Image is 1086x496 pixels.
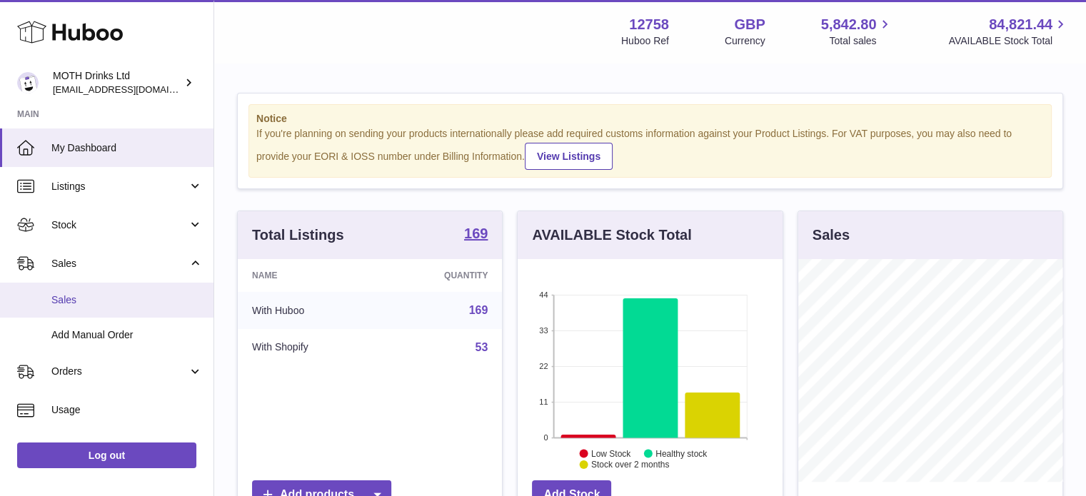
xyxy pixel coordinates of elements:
[51,141,203,155] span: My Dashboard
[53,69,181,96] div: MOTH Drinks Ltd
[51,218,188,232] span: Stock
[53,83,210,95] span: [EMAIL_ADDRESS][DOMAIN_NAME]
[591,460,669,470] text: Stock over 2 months
[464,226,488,241] strong: 169
[540,326,548,335] text: 33
[821,15,877,34] span: 5,842.80
[51,365,188,378] span: Orders
[948,34,1069,48] span: AVAILABLE Stock Total
[252,226,344,245] h3: Total Listings
[238,259,381,292] th: Name
[256,127,1044,170] div: If you're planning on sending your products internationally please add required customs informati...
[17,72,39,93] img: orders@mothdrinks.com
[829,34,893,48] span: Total sales
[532,226,691,245] h3: AVAILABLE Stock Total
[629,15,669,34] strong: 12758
[256,112,1044,126] strong: Notice
[734,15,765,34] strong: GBP
[17,442,196,468] a: Log out
[821,15,893,48] a: 5,842.80 Total sales
[525,143,613,170] a: View Listings
[621,34,669,48] div: Huboo Ref
[51,293,203,307] span: Sales
[725,34,765,48] div: Currency
[51,328,203,342] span: Add Manual Order
[591,448,631,458] text: Low Stock
[948,15,1069,48] a: 84,821.44 AVAILABLE Stock Total
[381,259,503,292] th: Quantity
[540,290,548,299] text: 44
[476,341,488,353] a: 53
[469,304,488,316] a: 169
[238,292,381,329] td: With Huboo
[544,433,548,442] text: 0
[540,398,548,406] text: 11
[51,180,188,193] span: Listings
[238,329,381,366] td: With Shopify
[540,362,548,370] text: 22
[813,226,850,245] h3: Sales
[51,403,203,417] span: Usage
[464,226,488,243] a: 169
[655,448,708,458] text: Healthy stock
[51,257,188,270] span: Sales
[989,15,1052,34] span: 84,821.44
